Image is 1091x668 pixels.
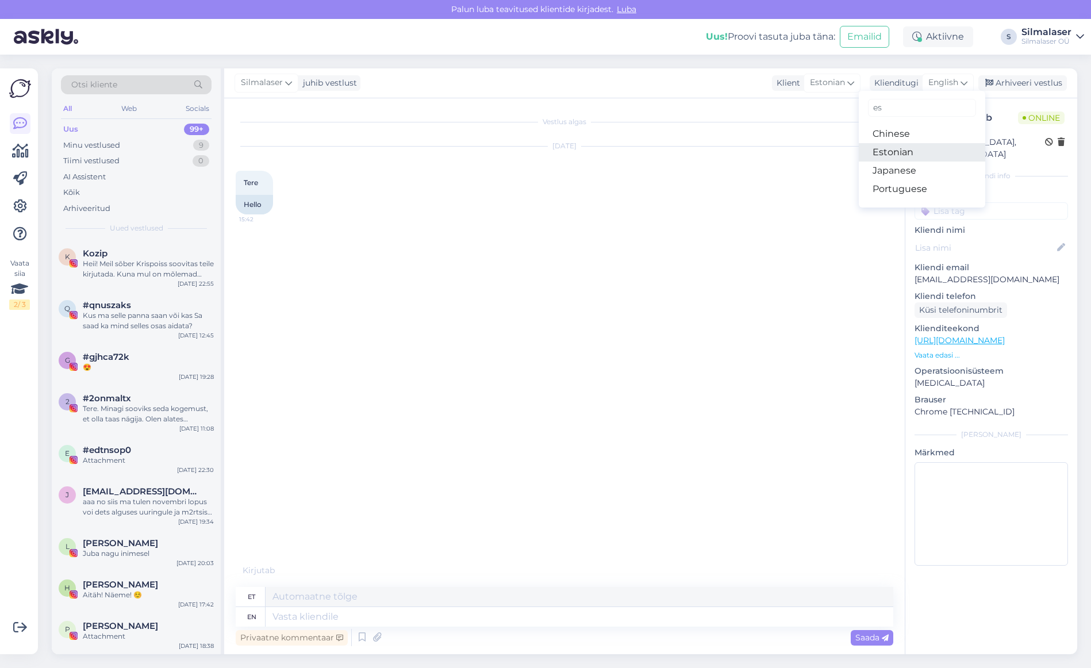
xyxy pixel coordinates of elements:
span: 15:42 [239,215,282,224]
div: Uus [63,124,78,135]
input: Lisa nimi [915,241,1055,254]
div: Aitäh! Näeme! ☺️ [83,590,214,600]
p: [MEDICAL_DATA] [915,377,1068,389]
div: 99+ [184,124,209,135]
div: Socials [183,101,212,116]
div: [DATE] 18:38 [179,642,214,650]
div: [DATE] 22:30 [177,466,214,474]
span: Lisabet Loigu [83,538,158,548]
span: Otsi kliente [71,79,117,91]
div: aaa no siis ma tulen novembri lopus voi dets alguses uuringule ja m2rtsis opile kui silm lubab . ... [83,497,214,517]
div: [DATE] 17:42 [178,600,214,609]
a: Estonian [859,143,985,162]
div: 0 [193,155,209,167]
div: Arhiveeritud [63,203,110,214]
div: et [248,587,255,606]
div: All [61,101,74,116]
span: g [65,356,70,364]
p: Vaata edasi ... [915,350,1068,360]
span: Uued vestlused [110,223,163,233]
div: [DATE] 20:03 [176,559,214,567]
div: Web [119,101,139,116]
span: Online [1018,112,1065,124]
div: Klienditugi [870,77,919,89]
span: pauline lotta [83,621,158,631]
span: jasmine.mahov@gmail.com [83,486,202,497]
img: Askly Logo [9,78,31,99]
div: 9 [193,140,209,151]
div: Küsi telefoninumbrit [915,302,1007,318]
span: Saada [855,632,889,643]
span: helen ☁️✨ [83,579,158,590]
p: Klienditeekond [915,323,1068,335]
div: Kliendi info [915,171,1068,181]
div: [DATE] 22:55 [178,279,214,288]
div: Tiimi vestlused [63,155,120,167]
div: Proovi tasuta juba täna: [706,30,835,44]
div: juhib vestlust [298,77,357,89]
div: Aktiivne [903,26,973,47]
p: [EMAIL_ADDRESS][DOMAIN_NAME] [915,274,1068,286]
div: Heii! Meil sõber Krispoiss soovitas teile kirjutada. Kuna mul on mõlemad silmad -5 kanti, siis mõ... [83,259,214,279]
a: SilmalaserSilmalaser OÜ [1021,28,1084,46]
b: Uus! [706,31,728,42]
span: e [65,449,70,458]
div: Silmalaser [1021,28,1071,37]
p: Operatsioonisüsteem [915,365,1068,377]
span: 2 [66,397,70,406]
span: English [928,76,958,89]
button: Emailid [840,26,889,48]
div: Minu vestlused [63,140,120,151]
span: #2onmaltx [83,393,131,404]
div: [DATE] [236,141,893,151]
span: Silmalaser [241,76,283,89]
div: Privaatne kommentaar [236,630,348,646]
div: [DATE] 19:28 [179,373,214,381]
div: Tere. Minagi sooviks seda kogemust, et olla taas nägija. Olen alates neljandast klassist saadik o... [83,404,214,424]
div: Klient [772,77,800,89]
div: Hello [236,195,273,214]
span: #gjhca72k [83,352,129,362]
div: Silmalaser OÜ [1021,37,1071,46]
p: Kliendi telefon [915,290,1068,302]
span: K [65,252,70,261]
span: p [65,625,70,634]
a: [URL][DOMAIN_NAME] [915,335,1005,345]
div: 😍 [83,362,214,373]
span: Tere [244,178,258,187]
p: Chrome [TECHNICAL_ID] [915,406,1068,418]
div: en [247,607,256,627]
input: Lisa tag [915,202,1068,220]
span: #edtnsop0 [83,445,131,455]
div: Kus ma selle panna saan või kas Sa saad ka mind selles osas aidata? [83,310,214,331]
div: 2 / 3 [9,300,30,310]
span: Estonian [810,76,845,89]
p: Märkmed [915,447,1068,459]
span: Kozip [83,248,107,259]
div: Attachment [83,631,214,642]
input: Kirjuta, millist tag'i otsid [868,99,976,117]
a: Chinese [859,125,985,143]
div: Vaata siia [9,258,30,310]
a: Japanese [859,162,985,180]
span: h [64,583,70,592]
div: Juba nagu inimesel [83,548,214,559]
div: [DATE] 19:34 [178,517,214,526]
div: [DATE] 11:08 [179,424,214,433]
div: Kirjutab [236,565,893,577]
div: Attachment [83,455,214,466]
p: Kliendi tag'id [915,188,1068,200]
div: [DATE] 12:45 [178,331,214,340]
p: Brauser [915,394,1068,406]
a: Portuguese [859,180,985,198]
div: [PERSON_NAME] [915,429,1068,440]
span: j [66,490,69,499]
div: Kõik [63,187,80,198]
p: Kliendi email [915,262,1068,274]
span: L [66,542,70,551]
div: S [1001,29,1017,45]
div: AI Assistent [63,171,106,183]
div: Arhiveeri vestlus [978,75,1067,91]
p: Kliendi nimi [915,224,1068,236]
div: Vestlus algas [236,117,893,127]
